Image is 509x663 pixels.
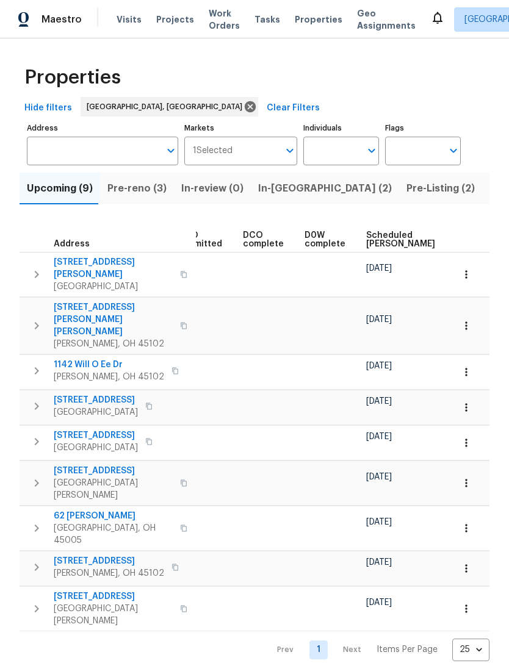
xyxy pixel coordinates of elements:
[193,146,233,156] span: 1 Selected
[156,13,194,26] span: Projects
[377,643,438,656] p: Items Per Page
[20,97,77,120] button: Hide filters
[366,362,392,370] span: [DATE]
[54,281,173,293] span: [GEOGRAPHIC_DATA]
[54,371,164,383] span: [PERSON_NAME], OH 45102
[24,71,121,84] span: Properties
[54,465,173,477] span: [STREET_ADDRESS]
[366,558,392,567] span: [DATE]
[267,101,320,116] span: Clear Filters
[366,598,392,607] span: [DATE]
[54,429,138,442] span: [STREET_ADDRESS]
[366,432,392,441] span: [DATE]
[363,142,380,159] button: Open
[303,124,379,132] label: Individuals
[366,231,435,248] span: Scheduled [PERSON_NAME]
[54,359,164,371] span: 1142 Will O Ee Dr
[27,180,93,197] span: Upcoming (9)
[54,567,164,579] span: [PERSON_NAME], OH 45102
[54,477,173,501] span: [GEOGRAPHIC_DATA][PERSON_NAME]
[178,231,222,248] span: DCO submitted
[54,338,173,350] span: [PERSON_NAME], OH 45102
[54,406,138,418] span: [GEOGRAPHIC_DATA]
[265,639,489,661] nav: Pagination Navigation
[54,603,173,627] span: [GEOGRAPHIC_DATA][PERSON_NAME]
[258,180,392,197] span: In-[GEOGRAPHIC_DATA] (2)
[305,231,345,248] span: D0W complete
[209,7,240,32] span: Work Orders
[54,256,173,281] span: [STREET_ADDRESS][PERSON_NAME]
[243,231,284,248] span: DCO complete
[445,142,462,159] button: Open
[357,7,416,32] span: Geo Assignments
[54,522,173,547] span: [GEOGRAPHIC_DATA], OH 45005
[81,97,258,116] div: [GEOGRAPHIC_DATA], [GEOGRAPHIC_DATA]
[87,101,247,113] span: [GEOGRAPHIC_DATA], [GEOGRAPHIC_DATA]
[162,142,179,159] button: Open
[366,473,392,481] span: [DATE]
[366,518,392,526] span: [DATE]
[309,640,328,659] a: Goto page 1
[184,124,298,132] label: Markets
[24,101,72,116] span: Hide filters
[181,180,244,197] span: In-review (0)
[54,510,173,522] span: 62 [PERSON_NAME]
[54,301,173,338] span: [STREET_ADDRESS][PERSON_NAME][PERSON_NAME]
[107,180,167,197] span: Pre-reno (3)
[117,13,142,26] span: Visits
[366,397,392,406] span: [DATE]
[406,180,475,197] span: Pre-Listing (2)
[295,13,342,26] span: Properties
[385,124,461,132] label: Flags
[54,555,164,567] span: [STREET_ADDRESS]
[54,590,173,603] span: [STREET_ADDRESS]
[262,97,325,120] button: Clear Filters
[42,13,82,26] span: Maestro
[27,124,178,132] label: Address
[366,315,392,324] span: [DATE]
[54,394,138,406] span: [STREET_ADDRESS]
[366,264,392,273] span: [DATE]
[54,240,90,248] span: Address
[54,442,138,454] span: [GEOGRAPHIC_DATA]
[281,142,298,159] button: Open
[254,15,280,24] span: Tasks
